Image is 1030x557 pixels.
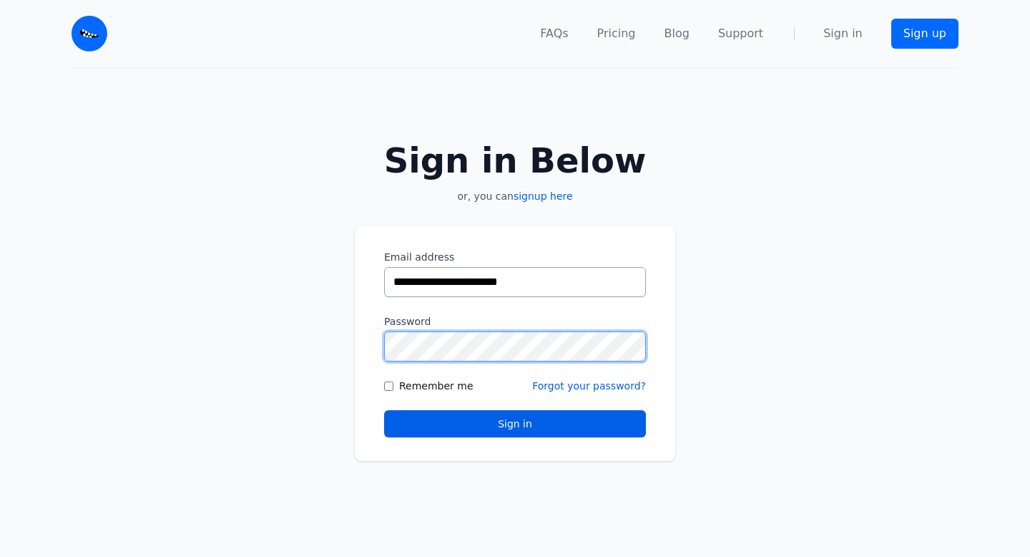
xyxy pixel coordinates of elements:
[72,16,107,52] img: Email Monster
[399,379,474,393] label: Remember me
[355,189,675,203] p: or, you can
[664,25,690,42] a: Blog
[384,410,646,437] button: Sign in
[540,25,568,42] a: FAQs
[384,314,646,329] label: Password
[597,25,636,42] a: Pricing
[384,250,646,264] label: Email address
[514,190,573,202] a: signup here
[891,19,958,49] a: Sign up
[823,25,863,42] a: Sign in
[718,25,763,42] a: Support
[355,143,675,178] h2: Sign in Below
[532,380,646,392] a: Forgot your password?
